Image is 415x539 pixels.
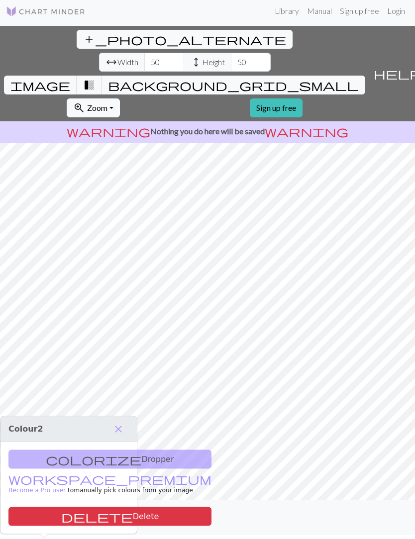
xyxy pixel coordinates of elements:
[383,1,409,21] a: Login
[8,508,211,527] button: Delete color
[108,421,129,438] button: Close
[105,56,117,70] span: arrow_range
[271,1,303,21] a: Library
[61,510,133,524] span: delete
[202,57,225,69] span: Height
[87,103,107,113] span: Zoom
[67,99,120,118] button: Zoom
[117,57,138,69] span: Width
[4,126,411,138] p: Nothing you do here will be saved
[303,1,336,21] a: Manual
[8,472,211,486] span: workspace_premium
[336,1,383,21] a: Sign up free
[83,33,286,47] span: add_photo_alternate
[190,56,202,70] span: height
[250,99,303,118] a: Sign up free
[8,477,211,494] a: Become a Pro user
[73,101,85,115] span: zoom_in
[265,125,348,139] span: warning
[10,79,70,92] span: image
[8,425,43,434] span: Colour 2
[8,477,211,494] small: to manually pick colours from your image
[83,79,95,92] span: transition_fade
[67,125,150,139] span: warning
[6,6,86,18] img: Logo
[112,423,124,437] span: close
[108,79,359,92] span: background_grid_small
